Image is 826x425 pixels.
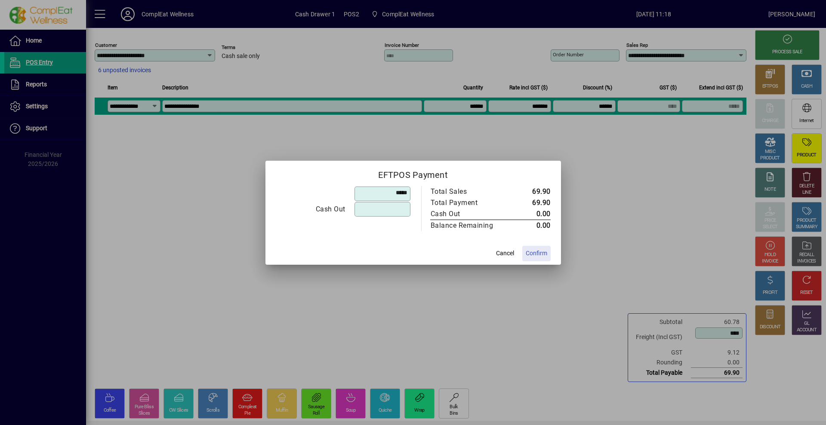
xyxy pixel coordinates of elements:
[512,186,551,197] td: 69.90
[430,186,512,197] td: Total Sales
[496,249,514,258] span: Cancel
[526,249,547,258] span: Confirm
[431,209,503,219] div: Cash Out
[512,220,551,231] td: 0.00
[430,197,512,208] td: Total Payment
[276,204,345,214] div: Cash Out
[512,208,551,220] td: 0.00
[265,161,561,186] h2: EFTPOS Payment
[431,220,503,231] div: Balance Remaining
[512,197,551,208] td: 69.90
[522,246,551,261] button: Confirm
[491,246,519,261] button: Cancel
